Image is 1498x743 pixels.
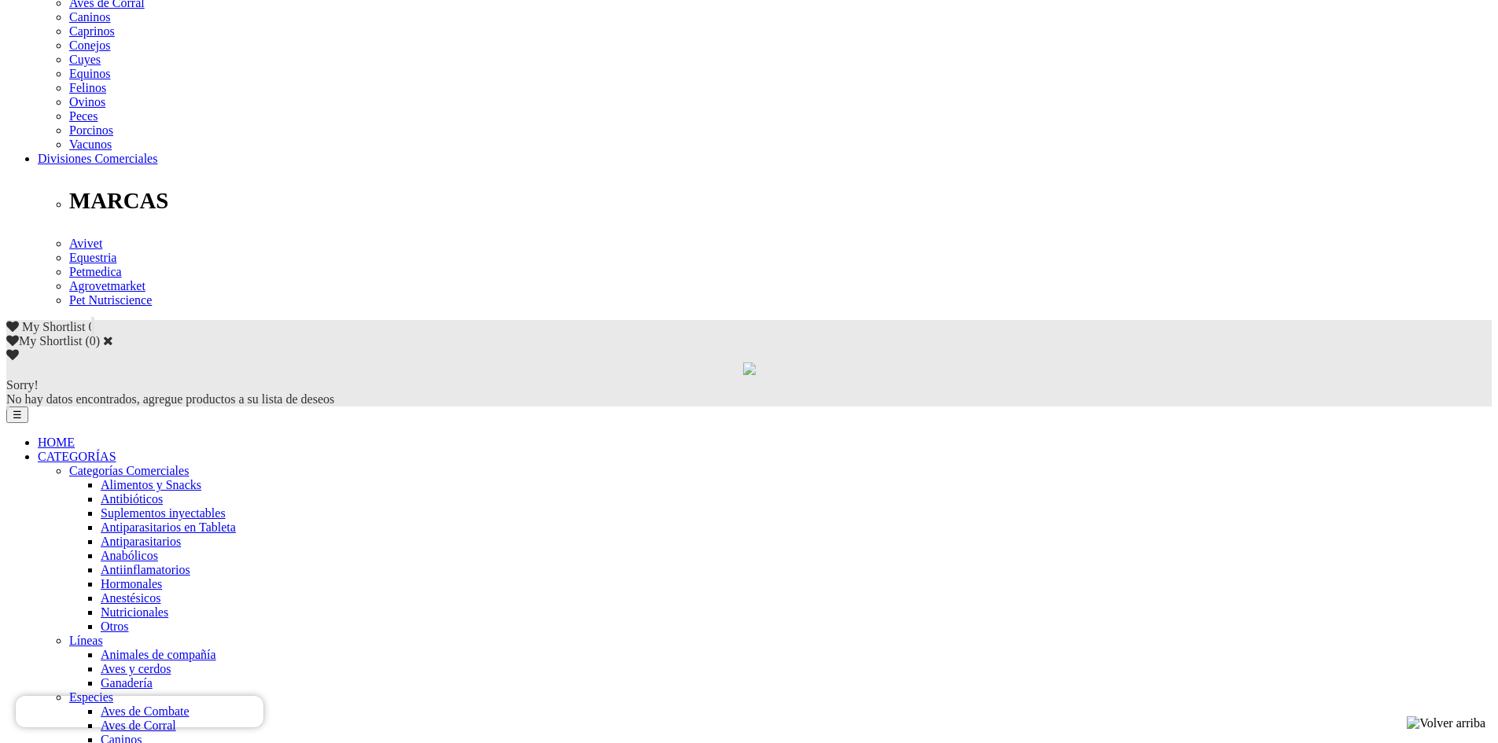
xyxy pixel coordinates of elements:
[101,648,216,661] a: Animales de compañía
[6,378,39,392] span: Sorry!
[69,251,116,264] a: Equestria
[69,39,110,52] a: Conejos
[101,492,163,506] a: Antibióticos
[22,320,85,333] span: My Shortlist
[69,237,102,250] a: Avivet
[6,378,1492,406] div: No hay datos encontrados, agregue productos a su lista de deseos
[69,279,145,292] a: Agrovetmarket
[103,334,113,347] a: Cerrar
[6,406,28,423] button: ☰
[88,320,94,333] span: 0
[69,690,113,704] a: Especies
[69,265,122,278] a: Petmedica
[101,577,162,590] a: Hormonales
[69,634,103,647] a: Líneas
[101,535,181,548] a: Antiparasitarios
[69,293,152,307] a: Pet Nutriscience
[69,464,189,477] a: Categorías Comerciales
[101,563,190,576] a: Antiinflamatorios
[69,188,1492,214] p: MARCAS
[1407,716,1485,730] img: Volver arriba
[6,334,82,348] label: My Shortlist
[69,53,101,66] a: Cuyes
[69,123,113,137] a: Porcinos
[69,109,98,123] a: Peces
[69,24,115,38] a: Caprinos
[101,620,129,633] a: Otros
[69,67,110,80] a: Equinos
[101,591,160,605] a: Anestésicos
[101,506,226,520] a: Suplementos inyectables
[69,138,112,151] a: Vacunos
[90,334,96,348] label: 0
[38,436,75,449] a: HOME
[69,95,105,109] a: Ovinos
[69,10,110,24] a: Caninos
[101,520,236,534] a: Antiparasitarios en Tableta
[38,450,116,463] a: CATEGORÍAS
[16,696,263,727] iframe: Brevo live chat
[38,152,157,165] a: Divisiones Comerciales
[743,362,756,375] img: loading.gif
[101,662,171,675] a: Aves y cerdos
[101,549,158,562] a: Anabólicos
[85,334,100,348] span: ( )
[69,81,106,94] a: Felinos
[101,478,201,491] a: Alimentos y Snacks
[101,605,168,619] a: Nutricionales
[101,676,153,690] a: Ganadería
